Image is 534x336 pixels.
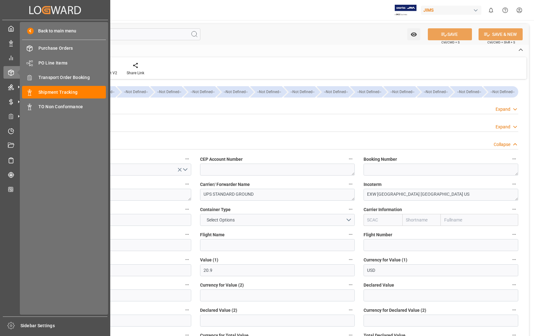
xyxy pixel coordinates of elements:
button: show 0 new notifications [484,3,498,17]
button: Flight Number [510,230,518,238]
button: Tracking Number [183,255,191,264]
div: --Not Defined-- [290,86,315,98]
a: Transport Order Booking [22,71,106,84]
div: --Not Defined-- [490,86,515,98]
div: Share Link [127,70,144,76]
span: Container Type [200,206,231,213]
span: Back to main menu [34,28,76,34]
div: --Not Defined-- [250,86,282,98]
div: --Not Defined-- [390,86,415,98]
a: Shipment Tracking [22,86,106,98]
div: --Not Defined-- [317,86,348,98]
a: Data Management [3,37,107,49]
textarea: R [37,189,191,201]
textarea: UPS STANDARD GROUND [200,189,355,201]
span: CEP Account Number [200,156,243,163]
div: --Not Defined-- [150,86,182,98]
div: --Not Defined-- [417,86,449,98]
button: open menu [200,214,355,226]
input: Fullname [441,214,518,226]
button: Carrier/ Forwarder Code [183,180,191,188]
span: Currency for Value (2) [200,282,244,288]
button: Container Type [347,205,355,213]
div: Expand [496,124,510,130]
span: Shipment Tracking [38,89,106,96]
button: Service String [183,230,191,238]
span: Declared Value [364,282,394,288]
div: --Not Defined-- [323,86,348,98]
span: Sidebar Settings [20,322,108,329]
span: Flight Name [200,232,225,238]
a: CO2 Calculator [3,183,107,195]
span: PO Line Items [38,60,106,66]
div: --Not Defined-- [383,86,415,98]
span: Purchase Orders [38,45,106,52]
button: Container Number [183,205,191,213]
span: Ctrl/CMD + Shift + S [487,40,515,45]
span: Carrier/ Forwarder Name [200,181,250,188]
div: --Not Defined-- [483,86,518,98]
a: My Cockpit [3,22,107,35]
a: Tracking Shipment [3,169,107,181]
a: Purchase Orders [22,42,106,54]
button: Carrier/ Forwarder Name [347,180,355,188]
span: Ctrl/CMD + S [441,40,460,45]
button: CEP Account Number [347,155,355,163]
a: Document Management [3,139,107,152]
button: Declared Value [510,281,518,289]
span: Transport Order Booking [38,74,106,81]
div: --Not Defined-- [356,86,382,98]
button: Currency for Value (1) [510,255,518,264]
textarea: EXW [GEOGRAPHIC_DATA] [GEOGRAPHIC_DATA] US [364,189,518,201]
div: Collapse [494,141,510,148]
span: Currency for Declared Value (2) [364,307,426,314]
div: --Not Defined-- [284,86,315,98]
div: --Not Defined-- [83,86,115,98]
button: Flight Name [347,230,355,238]
span: Booking Number [364,156,397,163]
div: --Not Defined-- [217,86,249,98]
a: TO Non Conformance [22,101,106,113]
button: Value (2) [183,281,191,289]
a: PO Line Items [22,57,106,69]
button: Currency for Declared Value [183,306,191,314]
button: Declared Value (2) [347,306,355,314]
span: Declared Value (2) [200,307,237,314]
div: --Not Defined-- [450,86,482,98]
button: Currency for Value (2) [347,281,355,289]
div: --Not Defined-- [350,86,382,98]
a: My Reports [3,52,107,64]
div: --Not Defined-- [183,86,215,98]
button: Incoterm [510,180,518,188]
span: Incoterm [364,181,382,188]
div: --Not Defined-- [256,86,282,98]
button: Currency for Declared Value (2) [510,306,518,314]
div: --Not Defined-- [423,86,449,98]
div: --Not Defined-- [157,86,182,98]
span: TO Non Conformance [38,104,106,110]
button: JIMS [421,4,484,16]
button: SAVE [428,28,472,40]
span: Carrier Information [364,206,402,213]
button: Help Center [498,3,512,17]
span: Value (1) [200,257,218,263]
div: --Not Defined-- [223,86,249,98]
span: Flight Number [364,232,392,238]
button: Booking Number [510,155,518,163]
div: JIMS [421,6,481,15]
div: Expand [496,106,510,113]
button: Value (1) [347,255,355,264]
input: Shortname [402,214,441,226]
button: Mode of Transport [183,155,191,163]
button: Carrier Information [510,205,518,213]
input: Search Fields [29,28,200,40]
span: Select Options [204,217,238,223]
img: Exertis%20JAM%20-%20Email%20Logo.jpg_1722504956.jpg [395,5,416,16]
div: --Not Defined-- [456,86,482,98]
span: Currency for Value (1) [364,257,407,263]
div: --Not Defined-- [117,86,149,98]
button: SAVE & NEW [479,28,523,40]
button: open menu [37,164,191,176]
input: SCAC [364,214,402,226]
div: --Not Defined-- [190,86,215,98]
